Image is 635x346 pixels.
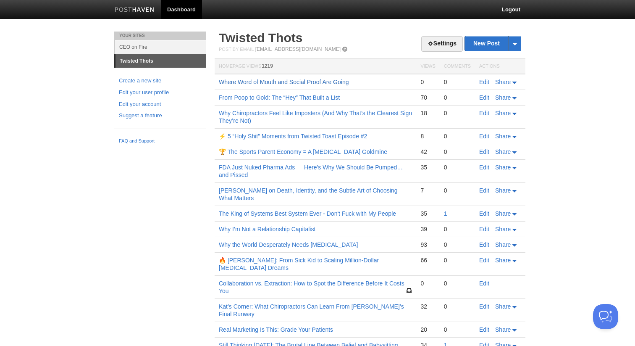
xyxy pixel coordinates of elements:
[479,133,489,140] a: Edit
[420,210,435,217] div: 35
[219,31,302,45] a: Twisted Thots
[479,241,489,248] a: Edit
[495,148,511,155] span: Share
[219,148,387,155] a: 🏆 The Sports Parent Economy = A [MEDICAL_DATA] Goldmine
[115,40,206,54] a: CEO on Fire
[479,326,489,333] a: Edit
[219,226,315,232] a: Why I’m Not a Relationship Capitalist
[444,187,471,194] div: 0
[479,226,489,232] a: Edit
[479,148,489,155] a: Edit
[420,256,435,264] div: 66
[119,88,201,97] a: Edit your user profile
[219,47,254,52] span: Post by Email
[444,326,471,333] div: 0
[495,187,511,194] span: Share
[262,63,273,69] span: 1219
[495,110,511,116] span: Share
[593,304,618,329] iframe: Help Scout Beacon - Open
[479,79,489,85] a: Edit
[420,148,435,156] div: 42
[420,187,435,194] div: 7
[115,7,155,13] img: Posthaven-bar
[219,79,349,85] a: Where Word of Mouth and Social Proof Are Going
[420,280,435,287] div: 0
[420,132,435,140] div: 8
[479,257,489,264] a: Edit
[444,94,471,101] div: 0
[219,133,367,140] a: ⚡ 5 “Holy Shit” Moments from Twisted Toast Episode #2
[495,79,511,85] span: Share
[495,241,511,248] span: Share
[420,326,435,333] div: 20
[479,164,489,171] a: Edit
[444,78,471,86] div: 0
[495,210,511,217] span: Share
[475,59,525,74] th: Actions
[219,187,397,201] a: [PERSON_NAME] on Death, Identity, and the Subtle Art of Choosing What Matters
[479,94,489,101] a: Edit
[219,164,403,178] a: FDA Just Nuked Pharma Ads — Here’s Why We Should Be Pumped… and Pissed
[420,241,435,248] div: 93
[421,36,463,52] a: Settings
[219,326,333,333] a: Real Marketing Is This: Grade Your Patients
[119,137,201,145] a: FAQ and Support
[495,226,511,232] span: Share
[479,110,489,116] a: Edit
[440,59,475,74] th: Comments
[465,36,521,51] a: New Post
[495,257,511,264] span: Share
[444,280,471,287] div: 0
[420,78,435,86] div: 0
[416,59,439,74] th: Views
[444,303,471,310] div: 0
[495,133,511,140] span: Share
[444,256,471,264] div: 0
[495,94,511,101] span: Share
[219,303,404,317] a: Kat’s Corner: What Chiropractors Can Learn From [PERSON_NAME]’s Final Runway
[115,54,206,68] a: Twisted Thots
[420,225,435,233] div: 39
[420,109,435,117] div: 18
[479,187,489,194] a: Edit
[444,109,471,117] div: 0
[444,210,447,217] a: 1
[420,94,435,101] div: 70
[420,303,435,310] div: 32
[219,280,404,294] a: Collaboration vs. Extraction: How to Spot the Difference Before It Costs You
[444,132,471,140] div: 0
[119,111,201,120] a: Suggest a feature
[219,241,358,248] a: Why the World Desperately Needs [MEDICAL_DATA]
[219,94,340,101] a: From Poop to Gold: The “Hey” That Built a List
[495,303,511,310] span: Share
[495,164,511,171] span: Share
[479,303,489,310] a: Edit
[479,280,489,287] a: Edit
[444,148,471,156] div: 0
[495,326,511,333] span: Share
[219,210,396,217] a: The King of Systems Best System Ever - Don't Fuck with My People
[420,164,435,171] div: 35
[114,32,206,40] li: Your Sites
[444,164,471,171] div: 0
[479,210,489,217] a: Edit
[255,46,341,52] a: [EMAIL_ADDRESS][DOMAIN_NAME]
[119,100,201,109] a: Edit your account
[444,225,471,233] div: 0
[444,241,471,248] div: 0
[119,77,201,85] a: Create a new site
[219,257,379,271] a: 🔥 [PERSON_NAME]: From Sick Kid to Scaling Million-Dollar [MEDICAL_DATA] Dreams
[219,110,412,124] a: Why Chiropractors Feel Like Imposters (And Why That’s the Clearest Sign They’re Not)
[215,59,416,74] th: Homepage Views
